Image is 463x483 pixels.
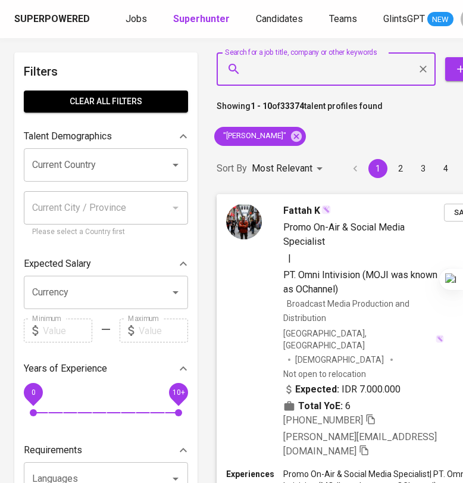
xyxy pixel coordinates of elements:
[283,204,320,218] span: Fattah K
[391,159,410,178] button: Go to page 2
[252,158,327,180] div: Most Relevant
[283,328,444,351] div: [GEOGRAPHIC_DATA], [GEOGRAPHIC_DATA]
[329,12,359,27] a: Teams
[217,161,247,176] p: Sort By
[288,251,291,266] span: |
[24,438,188,462] div: Requirements
[283,368,366,380] p: Not open to relocation
[383,13,425,24] span: GlintsGPT
[126,13,147,24] span: Jobs
[295,354,386,366] span: [DEMOGRAPHIC_DATA]
[24,362,107,376] p: Years of Experience
[24,129,112,144] p: Talent Demographics
[427,14,453,26] span: NEW
[345,399,351,413] span: 6
[383,12,453,27] a: GlintsGPT NEW
[280,101,304,111] b: 33374
[173,13,230,24] b: Superhunter
[167,157,184,173] button: Open
[415,61,431,77] button: Clear
[298,399,343,413] b: Total YoE:
[24,124,188,148] div: Talent Demographics
[283,299,409,323] span: Broadcast Media Production and Distribution
[24,443,82,457] p: Requirements
[167,284,184,301] button: Open
[173,12,232,27] a: Superhunter
[436,335,444,343] img: magic_wand.svg
[414,159,433,178] button: Go to page 3
[14,13,90,26] div: Superpowered
[217,100,383,122] p: Showing of talent profiles found
[172,388,184,397] span: 10+
[14,13,92,26] a: Superpowered
[214,127,306,146] div: "[PERSON_NAME]"
[33,94,179,109] span: Clear All filters
[329,13,357,24] span: Teams
[226,468,283,480] p: Experiences
[24,252,188,276] div: Expected Salary
[24,257,91,271] p: Expected Salary
[126,12,149,27] a: Jobs
[32,226,180,238] p: Please select a Country first
[295,382,339,397] b: Expected:
[283,222,405,247] span: Promo On-Air & Social Media Specialist
[283,382,401,397] div: IDR 7.000.000
[251,101,272,111] b: 1 - 10
[368,159,387,178] button: page 1
[24,91,188,113] button: Clear All filters
[256,12,305,27] a: Candidates
[283,431,437,457] span: [PERSON_NAME][EMAIL_ADDRESS][DOMAIN_NAME]
[252,161,312,176] p: Most Relevant
[214,130,293,142] span: "[PERSON_NAME]"
[24,357,188,381] div: Years of Experience
[283,269,437,295] span: PT. Omni Intivision (MOJI was known as OChannel)
[226,204,262,239] img: 8bc17efa408b1dc7c1152ed442fd0efd.jpg
[256,13,303,24] span: Candidates
[283,415,363,426] span: [PHONE_NUMBER]
[24,62,188,81] h6: Filters
[436,159,455,178] button: Go to page 4
[139,319,188,342] input: Value
[31,388,35,397] span: 0
[43,319,92,342] input: Value
[321,205,331,214] img: magic_wand.svg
